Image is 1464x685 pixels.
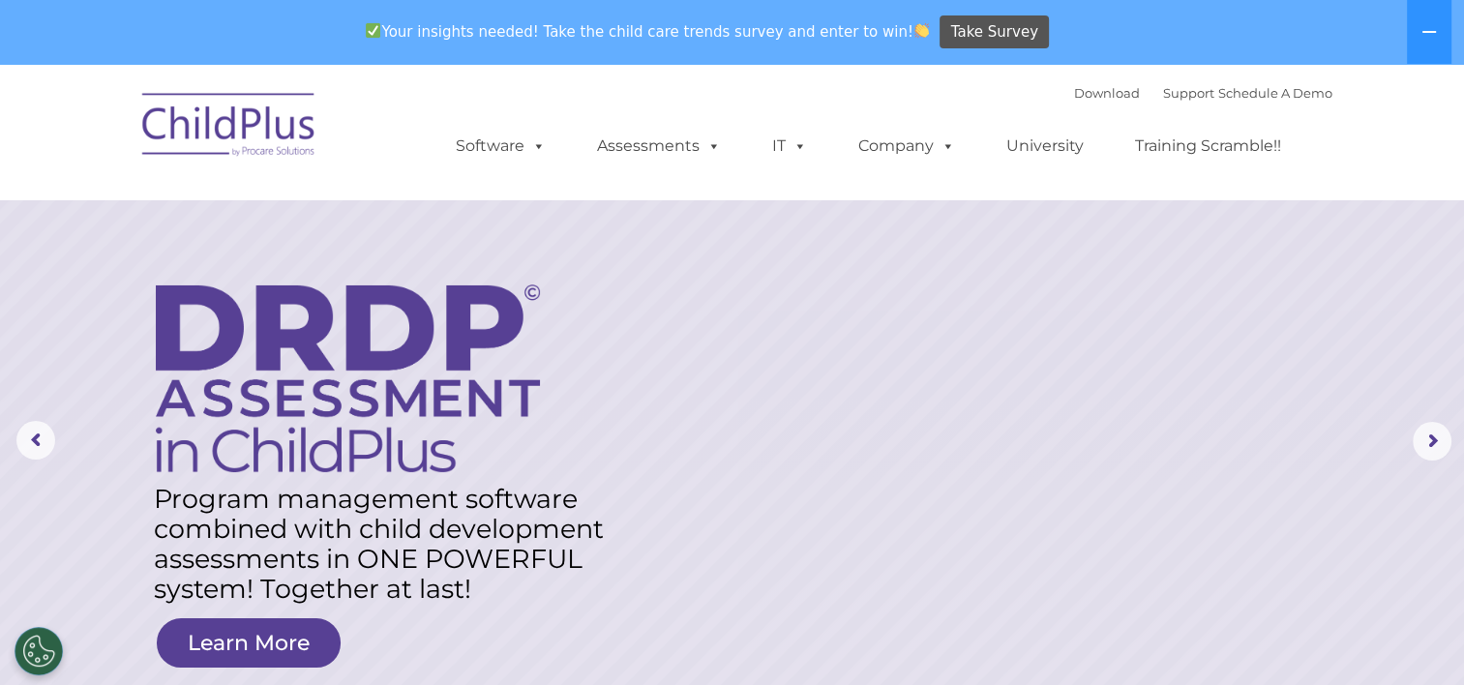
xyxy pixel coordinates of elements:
[156,284,540,472] img: DRDP Assessment in ChildPlus
[987,127,1103,165] a: University
[1163,85,1214,101] a: Support
[358,13,938,50] span: Your insights needed! Take the child care trends survey and enter to win!
[940,15,1049,49] a: Take Survey
[753,127,826,165] a: IT
[436,127,565,165] a: Software
[951,15,1038,49] span: Take Survey
[578,127,740,165] a: Assessments
[154,484,622,604] rs-layer: Program management software combined with child development assessments in ONE POWERFUL system! T...
[269,207,351,222] span: Phone number
[157,618,341,668] a: Learn More
[1074,85,1332,101] font: |
[269,128,328,142] span: Last name
[15,627,63,675] button: Cookies Settings
[1218,85,1332,101] a: Schedule A Demo
[1116,127,1300,165] a: Training Scramble!!
[914,23,929,38] img: 👏
[839,127,974,165] a: Company
[1074,85,1140,101] a: Download
[133,79,326,176] img: ChildPlus by Procare Solutions
[366,23,380,38] img: ✅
